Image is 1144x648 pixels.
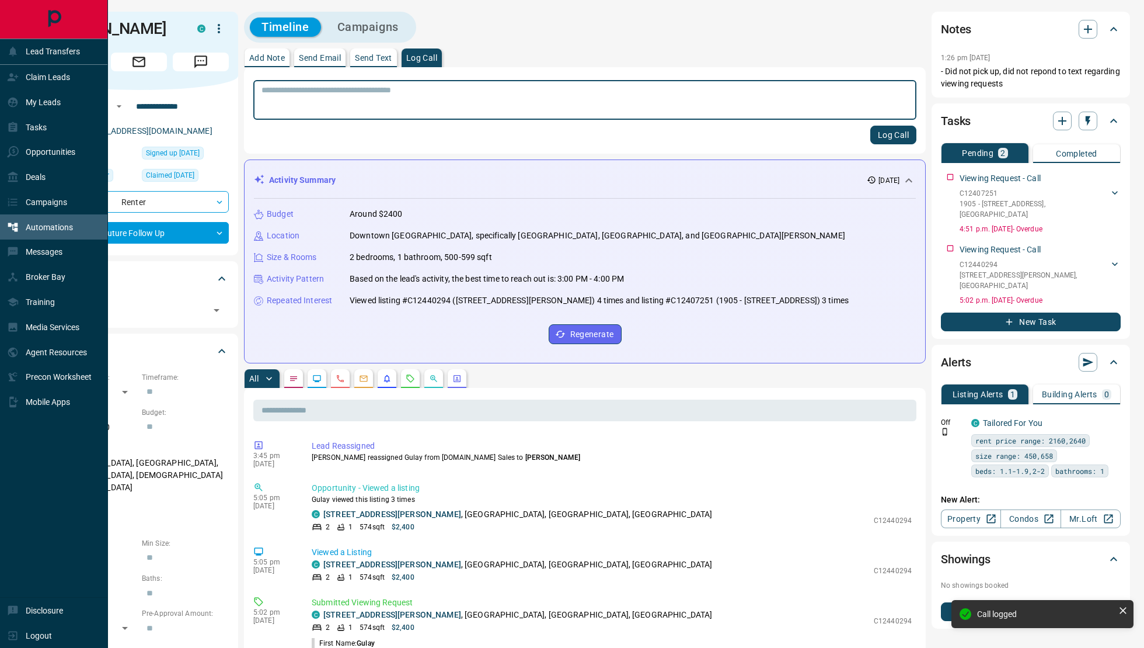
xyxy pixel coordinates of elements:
p: Submitted Viewing Request [312,597,912,609]
p: All [249,375,259,383]
p: 5:02 p.m. [DATE] - Overdue [960,295,1121,306]
button: Regenerate [549,324,622,344]
p: [DATE] [878,175,899,186]
h2: Tasks [941,112,971,130]
p: 2 [326,522,330,532]
p: Opportunity - Viewed a listing [312,482,912,494]
p: 1:26 pm [DATE] [941,54,990,62]
p: 1 [1010,390,1015,398]
p: Log Call [406,54,437,62]
div: Showings [941,545,1121,573]
button: Log Call [870,126,916,144]
p: Location [267,230,299,242]
p: Gulay viewed this listing 3 times [312,494,912,505]
span: Gulay [357,639,375,647]
div: condos.ca [312,560,320,569]
p: C12440294 [960,259,1109,270]
p: 2 [1000,149,1005,157]
p: 3:45 pm [253,452,294,460]
div: Future Follow Up [49,222,229,244]
div: C124072511905 - [STREET_ADDRESS],[GEOGRAPHIC_DATA] [960,186,1121,222]
p: 5:05 pm [253,558,294,566]
button: Timeline [250,18,321,37]
div: Notes [941,15,1121,43]
p: 1905 - [STREET_ADDRESS] , [GEOGRAPHIC_DATA] [960,199,1109,220]
p: Viewing Request - Call [960,172,1041,185]
p: 5:02 pm [253,608,294,616]
span: Message [173,53,229,71]
svg: Lead Browsing Activity [312,374,322,383]
p: Areas Searched: [49,443,229,453]
div: Renter [49,191,229,213]
svg: Requests [406,374,415,383]
p: Min Size: [142,538,229,549]
p: 5:05 pm [253,494,294,502]
span: bathrooms: 1 [1055,465,1104,477]
p: [GEOGRAPHIC_DATA], [GEOGRAPHIC_DATA], [GEOGRAPHIC_DATA], [DEMOGRAPHIC_DATA][GEOGRAPHIC_DATA] [49,453,229,497]
p: 574 sqft [360,572,385,583]
span: [PERSON_NAME] [525,453,580,462]
p: [DATE] [253,460,294,468]
p: Around $2400 [350,208,403,220]
div: condos.ca [971,419,979,427]
div: C12440294[STREET_ADDRESS][PERSON_NAME],[GEOGRAPHIC_DATA] [960,257,1121,293]
p: [DATE] [253,502,294,510]
p: 2 bedrooms, 1 bathroom, 500-599 sqft [350,251,492,264]
div: condos.ca [312,510,320,518]
button: New Showing [941,602,1121,621]
p: 0 [1104,390,1109,398]
svg: Listing Alerts [382,374,392,383]
div: Tags [49,265,229,293]
a: [STREET_ADDRESS][PERSON_NAME] [323,560,461,569]
a: Mr.Loft [1061,510,1121,528]
h2: Alerts [941,353,971,372]
svg: Emails [359,374,368,383]
p: Building Alerts [1042,390,1097,398]
p: Activity Summary [269,174,336,186]
div: Alerts [941,348,1121,376]
a: Condos [1000,510,1061,528]
div: Activity Summary[DATE] [254,169,916,191]
p: Send Email [299,54,341,62]
a: Tailored For You [983,418,1042,428]
svg: Agent Actions [452,374,462,383]
svg: Notes [289,374,298,383]
p: Off [941,417,964,428]
div: Thu Oct 09 2025 [142,169,229,185]
div: condos.ca [197,25,205,33]
h2: Showings [941,550,990,569]
p: Pending [962,149,993,157]
p: 574 sqft [360,522,385,532]
h1: [PERSON_NAME] [49,19,180,38]
p: Add Note [249,54,285,62]
p: [PERSON_NAME] reassigned Gulay from [DOMAIN_NAME] Sales to [312,452,912,463]
svg: Push Notification Only [941,428,949,436]
h2: Notes [941,20,971,39]
button: Campaigns [326,18,410,37]
span: Email [111,53,167,71]
p: Listing Alerts [953,390,1003,398]
p: No showings booked [941,580,1121,591]
p: , [GEOGRAPHIC_DATA], [GEOGRAPHIC_DATA], [GEOGRAPHIC_DATA] [323,609,712,621]
span: rent price range: 2160,2640 [975,435,1086,446]
span: Claimed [DATE] [146,169,194,181]
p: C12440294 [874,566,912,576]
span: beds: 1.1-1.9,2-2 [975,465,1045,477]
p: 574 sqft [360,622,385,633]
button: Open [112,99,126,113]
p: [DATE] [253,566,294,574]
svg: Opportunities [429,374,438,383]
p: Viewed a Listing [312,546,912,559]
p: Budget [267,208,294,220]
p: C12407251 [960,188,1109,199]
div: Criteria [49,337,229,365]
p: 1 [348,622,353,633]
p: Size & Rooms [267,251,317,264]
p: , [GEOGRAPHIC_DATA], [GEOGRAPHIC_DATA], [GEOGRAPHIC_DATA] [323,508,712,521]
p: Viewed listing #C12440294 ([STREET_ADDRESS][PERSON_NAME]) 4 times and listing #C12407251 (1905 - ... [350,294,849,307]
svg: Calls [336,374,345,383]
div: Thu Jan 16 2020 [142,147,229,163]
p: $2,400 [392,622,414,633]
p: Send Text [355,54,392,62]
a: [STREET_ADDRESS][PERSON_NAME] [323,510,461,519]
